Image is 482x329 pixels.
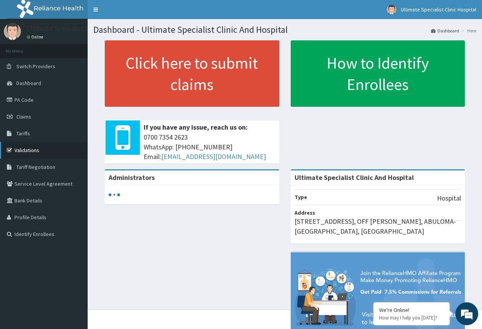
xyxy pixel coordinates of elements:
p: [STREET_ADDRESS], OFF [PERSON_NAME], ABULOMA-[GEOGRAPHIC_DATA], [GEOGRAPHIC_DATA] [295,217,461,236]
span: Tariffs [16,130,30,137]
img: User Image [387,5,396,14]
span: Ultimate Specialist Clinic Hospital [401,6,476,13]
b: Administrators [109,173,155,182]
span: 0700 7354 2623 WhatsApp: [PHONE_NUMBER] Email: [144,132,275,162]
b: Type [295,194,307,201]
strong: Ultimate Specialist Clinic And Hospital [295,173,414,182]
a: Online [27,34,45,40]
p: Hospital [437,193,461,203]
span: Claims [16,113,31,120]
h1: Dashboard - Ultimate Specialist Clinic And Hospital [93,25,476,35]
b: Address [295,209,315,216]
a: Dashboard [431,27,459,34]
b: If you have any issue, reach us on: [144,123,248,132]
a: [EMAIL_ADDRESS][DOMAIN_NAME] [161,152,266,161]
svg: audio-loading [109,189,120,201]
span: Switch Providers [16,63,55,70]
p: Ultimate Specialist Clinic Hospital [27,25,128,32]
li: Here [460,27,476,34]
a: Click here to submit claims [105,40,279,107]
a: How to Identify Enrollees [291,40,465,107]
p: How may I help you today? [379,315,444,321]
span: Dashboard [16,80,41,87]
div: We're Online! [379,307,444,313]
img: User Image [4,23,21,40]
span: Tariff Negotiation [16,164,55,170]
